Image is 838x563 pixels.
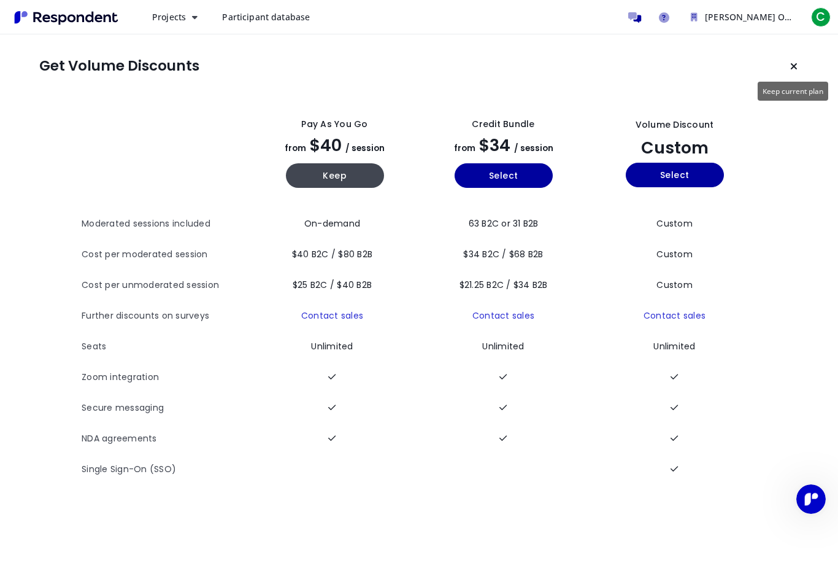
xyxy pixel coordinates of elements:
[479,134,510,157] span: $34
[82,209,250,239] th: Moderated sessions included
[454,142,475,154] span: from
[796,484,826,514] iframe: Intercom live chat
[293,279,372,291] span: $25 B2C / $40 B2B
[514,142,553,154] span: / session
[82,301,250,332] th: Further discounts on surveys
[222,11,310,23] span: Participant database
[82,454,250,485] th: Single Sign-On (SSO)
[782,54,806,79] button: Keep current plan
[656,217,693,230] span: Custom
[656,248,693,260] span: Custom
[482,340,524,352] span: Unlimited
[809,6,833,28] button: C
[653,340,695,352] span: Unlimited
[82,270,250,301] th: Cost per unmoderated session
[82,332,250,362] th: Seats
[82,393,250,424] th: Secure messaging
[301,309,363,322] a: Contact sales
[469,217,539,230] span: 63 B2C or 31 B2B
[152,11,186,23] span: Projects
[681,6,804,28] button: Chiara Strobl Organization Team
[301,118,367,131] div: Pay as you go
[459,279,548,291] span: $21.25 B2C / $34 B2B
[345,142,385,154] span: / session
[636,118,714,131] div: Volume Discount
[472,118,534,131] div: Credit Bundle
[285,142,306,154] span: from
[811,7,831,27] span: C
[310,134,342,157] span: $40
[455,163,553,188] button: Select yearly basic plan
[304,217,360,230] span: On-demand
[641,136,709,159] span: Custom
[763,86,823,96] span: Keep current plan
[10,7,123,28] img: Respondent
[292,248,372,260] span: $40 B2C / $80 B2B
[622,5,647,29] a: Message participants
[39,58,199,75] h1: Get Volume Discounts
[82,362,250,393] th: Zoom integration
[472,309,534,322] a: Contact sales
[656,279,693,291] span: Custom
[463,248,543,260] span: $34 B2C / $68 B2B
[82,424,250,454] th: NDA agreements
[82,239,250,270] th: Cost per moderated session
[644,309,705,322] a: Contact sales
[286,163,384,188] button: Keep current yearly payg plan
[626,163,724,187] button: Select yearly custom_static plan
[212,6,320,28] a: Participant database
[311,340,353,352] span: Unlimited
[652,5,676,29] a: Help and support
[142,6,207,28] button: Projects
